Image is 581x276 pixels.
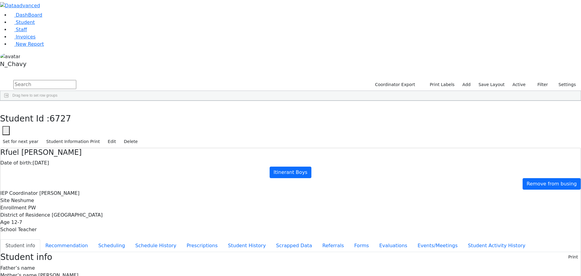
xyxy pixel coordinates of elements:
[412,239,463,252] button: Events/Meetings
[11,219,22,225] span: 12-7
[93,239,130,252] button: Scheduling
[371,80,418,89] button: Coordinator Export
[16,34,36,40] span: Invoices
[566,252,581,262] button: Print
[0,204,27,211] label: Enrollment
[121,137,140,146] button: Delete
[0,219,10,226] label: Age
[130,239,182,252] button: Schedule History
[0,190,38,197] label: IEP Coordinator
[16,12,42,18] span: DashBoard
[0,264,35,272] label: Father’s name
[0,211,50,219] label: District of Residence
[12,93,57,98] span: Drag here to set row groups
[16,27,27,32] span: Staff
[374,239,412,252] button: Evaluations
[523,178,581,190] a: Remove from busing
[50,114,71,124] span: 6727
[10,27,27,32] a: Staff
[11,198,34,203] span: Neshume
[510,80,528,89] label: Active
[28,205,36,211] span: PW
[10,19,35,25] a: Student
[460,80,473,89] a: Add
[52,212,103,218] span: [GEOGRAPHIC_DATA]
[0,252,52,262] h3: Student info
[349,239,374,252] button: Forms
[16,41,44,47] span: New Report
[463,239,530,252] button: Student Activity History
[423,80,457,89] button: Print Labels
[10,34,36,40] a: Invoices
[13,80,76,89] input: Search
[40,239,93,252] button: Recommendation
[476,80,507,89] button: Save Layout
[0,197,10,204] label: Site
[0,239,40,252] button: Student info
[527,181,577,187] span: Remove from busing
[551,80,579,89] button: Settings
[10,41,44,47] a: New Report
[39,190,80,196] span: [PERSON_NAME]
[44,137,103,146] button: Student Information Print
[271,239,317,252] button: Scrapped Data
[105,137,119,146] button: Edit
[16,19,35,25] span: Student
[223,239,271,252] button: Student History
[182,239,223,252] button: Prescriptions
[530,80,551,89] button: Filter
[317,239,349,252] button: Referrals
[10,12,42,18] a: DashBoard
[270,167,311,178] a: Itinerant Boys
[0,226,37,233] label: School Teacher
[0,159,33,167] label: Date of birth:
[0,159,581,167] div: [DATE]
[0,148,581,157] h4: Rfuel [PERSON_NAME]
